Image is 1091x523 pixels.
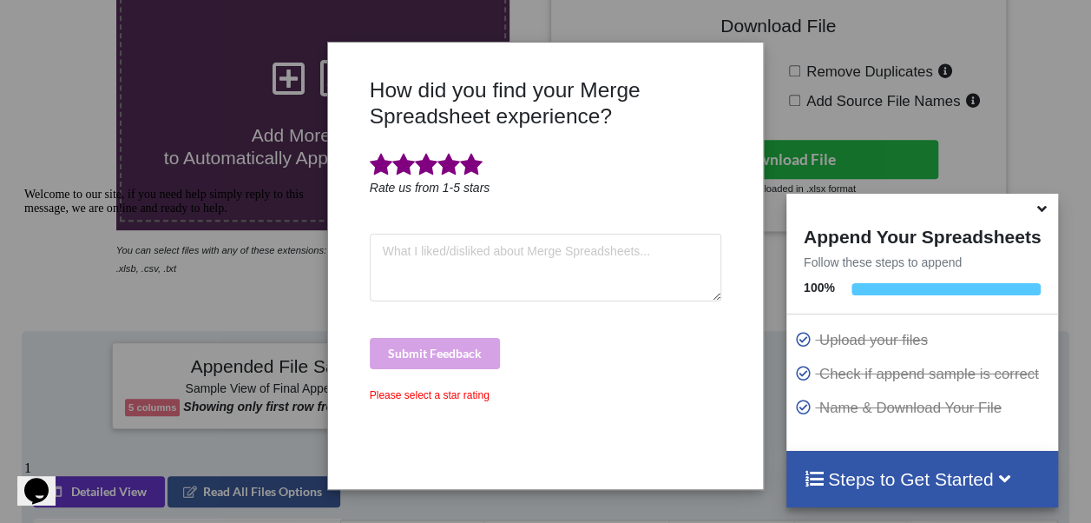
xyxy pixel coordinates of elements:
div: Keywords by Traffic [192,103,292,114]
div: Domain: [DOMAIN_NAME] [45,45,191,59]
iframe: chat widget [17,453,73,506]
img: tab_keywords_by_traffic_grey.svg [173,101,187,115]
iframe: chat widget [17,181,330,445]
div: Domain Overview [66,103,155,114]
span: Welcome to our site, if you need help simply reply to this message, we are online and ready to help. [7,7,286,34]
p: Upload your files [795,329,1054,351]
h3: How did you find your Merge Spreadsheet experience? [370,77,722,129]
i: Rate us from 1-5 stars [370,181,490,195]
div: v 4.0.25 [49,28,85,42]
p: Name & Download Your File [795,397,1054,419]
img: logo_orange.svg [28,28,42,42]
img: website_grey.svg [28,45,42,59]
div: Welcome to our site, if you need help simply reply to this message, we are online and ready to help. [7,7,319,35]
h4: Append Your Spreadsheets [786,222,1058,248]
p: Follow these steps to append [786,254,1058,271]
h4: Steps to Get Started [804,468,1041,490]
b: 100 % [804,281,835,295]
div: Please select a star rating [370,387,722,403]
img: tab_domain_overview_orange.svg [47,101,61,115]
p: Check if append sample is correct [795,363,1054,385]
